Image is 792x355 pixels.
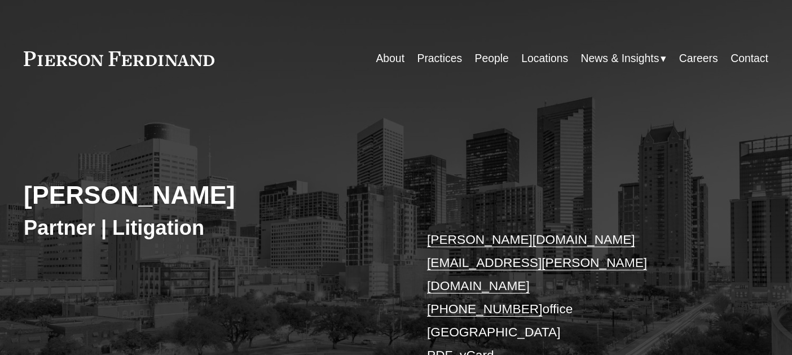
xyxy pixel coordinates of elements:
[417,48,462,70] a: Practices
[427,301,543,316] a: [PHONE_NUMBER]
[679,48,718,70] a: Careers
[24,180,396,211] h2: [PERSON_NAME]
[581,49,659,68] span: News & Insights
[376,48,404,70] a: About
[731,48,768,70] a: Contact
[24,216,396,241] h3: Partner | Litigation
[427,232,647,293] a: [PERSON_NAME][DOMAIN_NAME][EMAIL_ADDRESS][PERSON_NAME][DOMAIN_NAME]
[521,48,568,70] a: Locations
[475,48,509,70] a: People
[581,48,667,70] a: folder dropdown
